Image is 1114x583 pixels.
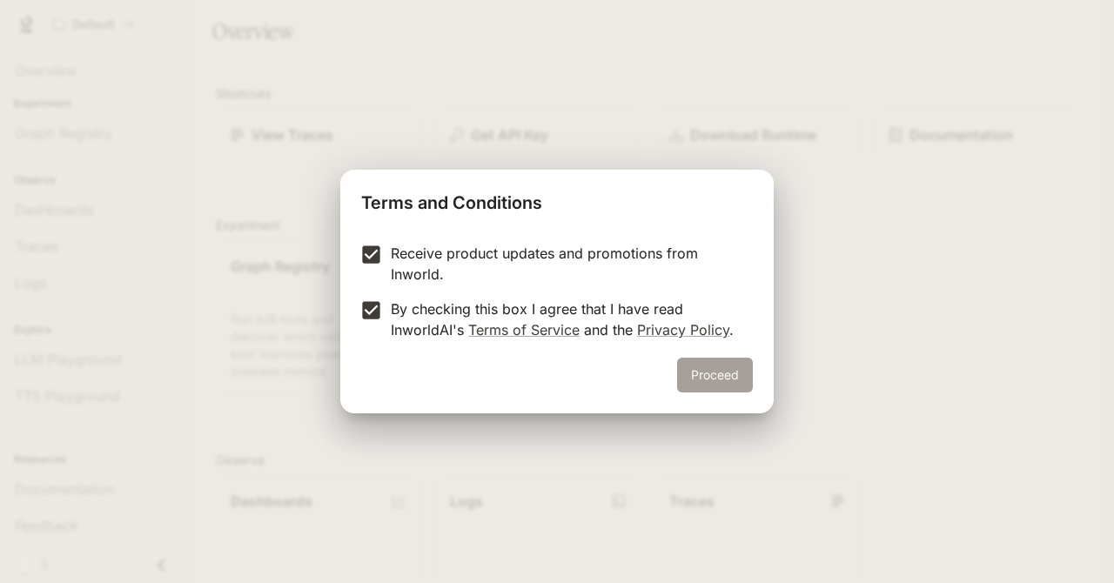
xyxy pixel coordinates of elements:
[468,321,580,338] a: Terms of Service
[391,298,739,340] p: By checking this box I agree that I have read InworldAI's and the .
[391,243,739,285] p: Receive product updates and promotions from Inworld.
[637,321,729,338] a: Privacy Policy
[340,170,774,229] h2: Terms and Conditions
[677,358,753,392] button: Proceed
